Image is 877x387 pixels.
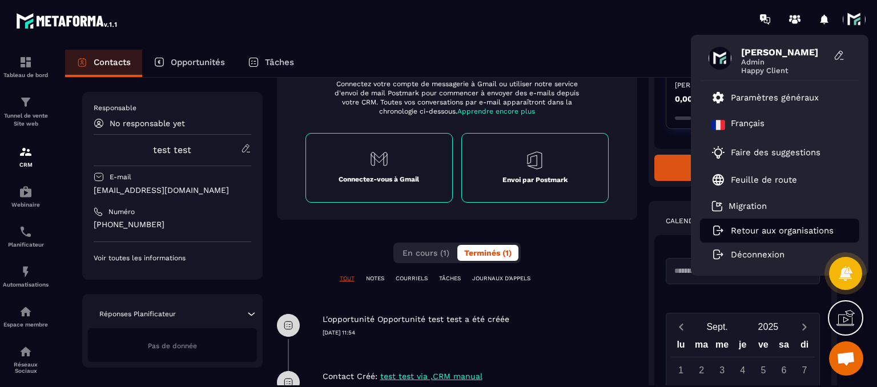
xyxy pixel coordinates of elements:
span: Apprendre encore plus [457,107,535,115]
p: Faire des suggestions [731,147,820,158]
p: Contacts [94,57,131,67]
img: scheduler [19,225,33,239]
p: Réseaux Sociaux [3,361,49,374]
div: Search for option [666,258,820,284]
a: Opportunités [142,50,236,77]
a: Paramètres généraux [711,91,819,104]
p: Contact Créé: [323,371,377,382]
span: Happy Client [741,66,827,75]
p: Responsable [94,103,251,112]
div: 3 [712,360,732,380]
button: Open years overlay [743,317,794,337]
a: Retour aux organisations [711,225,834,236]
div: me [712,337,733,357]
a: test test [153,144,191,155]
a: Contacts [65,50,142,77]
p: Connectez votre compte de messagerie à Gmail ou utiliser notre service d'envoi de mail Postmark p... [327,79,586,116]
div: 6 [774,360,794,380]
img: formation [19,95,33,109]
img: automations [19,265,33,279]
p: Connectez-vous à Gmail [339,175,419,184]
p: Opportunités [171,57,225,67]
p: Planificateur [3,241,49,248]
a: formationformationTunnel de vente Site web [3,87,49,136]
p: COURRIELS [396,275,428,283]
a: Tâches [236,50,305,77]
div: di [794,337,815,357]
div: 2 [691,360,711,380]
div: 1 [671,360,691,380]
p: Voir toutes les informations [94,253,251,263]
p: Migration [729,201,767,211]
p: No responsable yet [110,119,185,128]
button: Next month [794,319,815,334]
a: formationformationTableau de bord [3,47,49,87]
div: lu [670,337,691,357]
p: Envoi par Postmark [502,175,568,184]
p: [DATE] 11:54 [323,329,637,337]
img: automations [19,305,33,319]
img: automations [19,185,33,199]
input: Search for option [670,265,804,277]
a: Feuille de route [711,173,797,187]
img: logo [16,10,119,31]
p: Tunnel de vente Site web [3,112,49,128]
a: automationsautomationsAutomatisations [3,256,49,296]
div: 5 [753,360,773,380]
p: Français [731,118,765,132]
span: [PERSON_NAME] [741,47,827,58]
button: Open months overlay [692,317,743,337]
p: TOUT [340,275,355,283]
p: Automatisations [3,281,49,288]
p: Feuille de route [731,175,797,185]
p: test test via ,CRM manual [380,371,482,382]
a: Faire des suggestions [711,146,834,159]
a: automationsautomationsWebinaire [3,176,49,216]
button: En cours (1) [396,245,456,261]
img: formation [19,145,33,159]
p: Espace membre [3,321,49,328]
span: Terminés (1) [464,248,512,257]
p: Retour aux organisations [731,225,834,236]
p: [PHONE_NUMBER] [94,219,251,230]
p: CRM [3,162,49,168]
span: En cours (1) [403,248,449,257]
a: automationsautomationsEspace membre [3,296,49,336]
p: [EMAIL_ADDRESS][DOMAIN_NAME] [94,185,251,196]
div: ve [753,337,774,357]
p: Calendrier [666,216,710,225]
p: Numéro [108,207,135,216]
img: social-network [19,345,33,358]
p: Paramètres généraux [731,92,819,103]
a: schedulerschedulerPlanificateur [3,216,49,256]
p: Webinaire [3,201,49,208]
p: L'opportunité Opportunité test test a été créée [323,314,509,325]
div: je [733,337,753,357]
div: 4 [733,360,753,380]
button: Previous month [671,319,692,334]
p: Tâches [265,57,294,67]
button: Terminés (1) [457,245,518,261]
p: NOTES [366,275,384,283]
a: social-networksocial-networkRéseaux Sociaux [3,336,49,382]
p: TÂCHES [439,275,461,283]
div: 7 [794,360,814,380]
p: Tableau de bord [3,72,49,78]
p: JOURNAUX D'APPELS [472,275,530,283]
button: Ajout opportunité [654,155,832,181]
p: Déconnexion [731,249,785,260]
div: ma [691,337,712,357]
div: Ouvrir le chat [829,341,863,376]
span: Admin [741,58,827,66]
span: Pas de donnée [148,342,197,350]
p: Réponses Planificateur [99,309,176,319]
img: formation [19,55,33,69]
p: 0,00 € [675,95,701,103]
p: [PERSON_NAME] [675,80,811,90]
p: E-mail [110,172,131,182]
a: Migration [711,200,767,212]
a: formationformationCRM [3,136,49,176]
div: sa [774,337,794,357]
